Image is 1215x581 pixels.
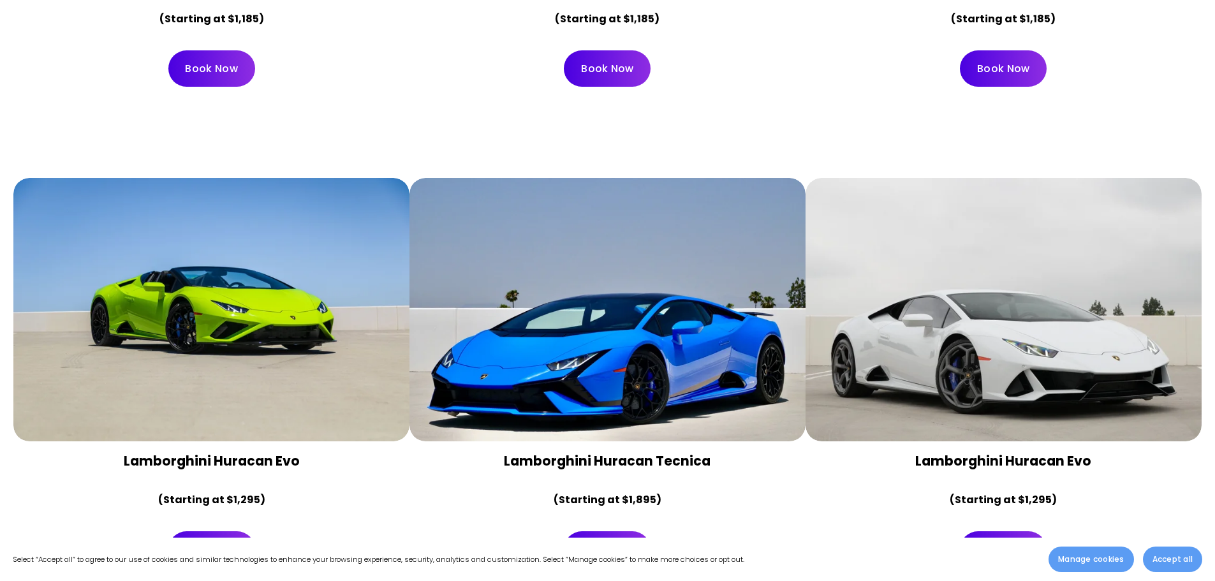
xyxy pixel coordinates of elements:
[1058,554,1124,565] span: Manage cookies
[915,452,1091,470] strong: Lamborghini Huracan Evo
[564,531,651,568] a: Book Now
[960,50,1047,87] a: Book Now
[960,531,1047,568] a: Book Now
[555,11,659,26] strong: (Starting at $1,185)
[159,11,264,26] strong: (Starting at $1,185)
[168,531,255,568] a: Book Now
[158,492,265,507] strong: (Starting at $1,295)
[13,553,744,566] p: Select “Accept all” to agree to our use of cookies and similar technologies to enhance your brows...
[504,452,711,470] strong: Lamborghini Huracan Tecnica
[124,452,300,470] strong: Lamborghini Huracan Evo
[554,492,661,507] strong: (Starting at $1,895)
[951,11,1056,26] strong: (Starting at $1,185)
[1143,547,1202,572] button: Accept all
[564,50,651,87] a: Book Now
[168,50,255,87] a: Book Now
[1049,547,1133,572] button: Manage cookies
[1152,554,1193,565] span: Accept all
[950,492,1057,507] strong: (Starting at $1,295)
